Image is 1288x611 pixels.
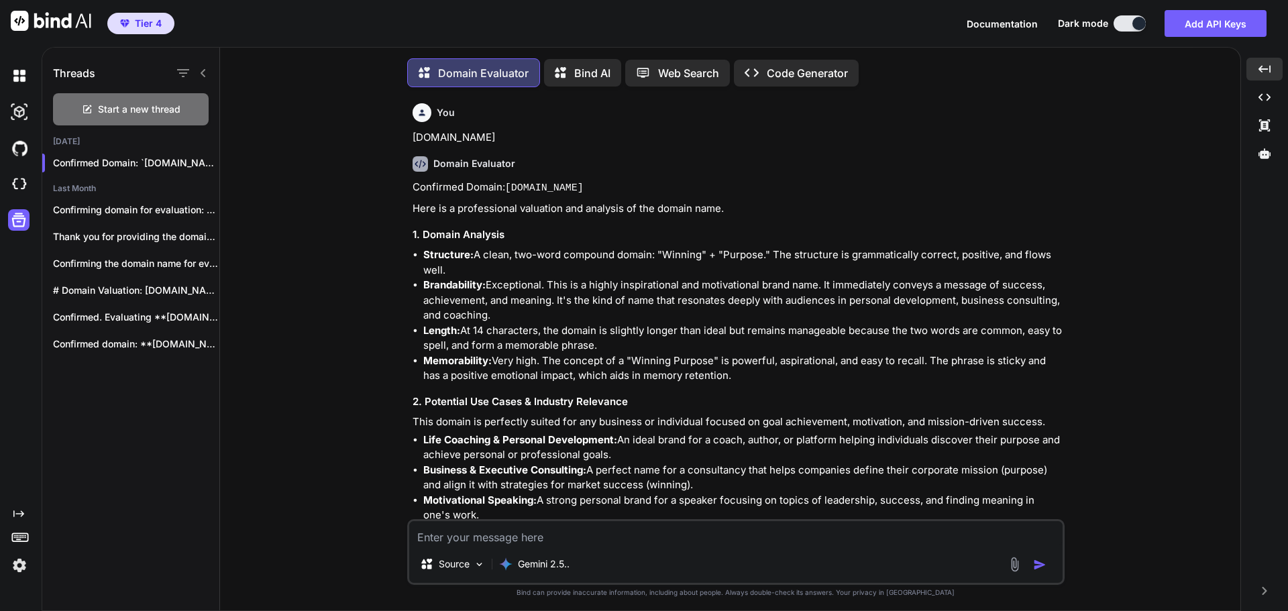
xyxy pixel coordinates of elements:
[1033,558,1046,571] img: icon
[413,130,1062,146] p: [DOMAIN_NAME]
[1165,10,1267,37] button: Add API Keys
[658,65,719,81] p: Web Search
[438,65,529,81] p: Domain Evaluator
[8,173,31,196] img: cloudideIcon
[413,227,1062,243] h3: 1. Domain Analysis
[437,106,455,119] h6: You
[474,559,485,570] img: Pick Models
[135,17,162,30] span: Tier 4
[53,337,219,351] p: Confirmed domain: **[DOMAIN_NAME]** Here is a professional...
[120,19,129,27] img: premium
[53,284,219,297] p: # Domain Valuation: [DOMAIN_NAME] ## Analysis -...
[423,278,486,291] strong: Brandability:
[53,257,219,270] p: Confirming the domain name for evaluation: **[DOMAIN_NAME]**...
[407,588,1065,598] p: Bind can provide inaccurate information, including about people. Always double-check its answers....
[423,353,1062,384] li: Very high. The concept of a "Winning Purpose" is powerful, aspirational, and easy to recall. The ...
[423,248,474,261] strong: Structure:
[42,136,219,147] h2: [DATE]
[8,101,31,123] img: darkAi-studio
[423,494,537,506] strong: Motivational Speaking:
[433,157,515,170] h6: Domain Evaluator
[413,180,1062,197] p: Confirmed Domain:
[107,13,174,34] button: premiumTier 4
[505,182,584,194] code: [DOMAIN_NAME]
[423,354,492,367] strong: Memorability:
[53,230,219,243] p: Thank you for providing the domain name...
[98,103,180,116] span: Start a new thread
[53,203,219,217] p: Confirming domain for evaluation: **[DOMAIN_NAME]** Here is...
[423,493,1062,523] li: A strong personal brand for a speaker focusing on topics of leadership, success, and finding mean...
[423,463,1062,493] li: A perfect name for a consultancy that helps companies define their corporate mission (purpose) an...
[11,11,91,31] img: Bind AI
[967,17,1038,31] button: Documentation
[499,557,513,571] img: Gemini 2.5 Pro
[423,324,460,337] strong: Length:
[53,156,219,170] p: Confirmed Domain: `[DOMAIN_NAME]` Here...
[423,463,586,476] strong: Business & Executive Consulting:
[8,64,31,87] img: darkChat
[413,201,1062,217] p: Here is a professional valuation and analysis of the domain name.
[1058,17,1108,30] span: Dark mode
[413,394,1062,410] h3: 2. Potential Use Cases & Industry Relevance
[423,278,1062,323] li: Exceptional. This is a highly inspirational and motivational brand name. It immediately conveys a...
[413,414,1062,430] p: This domain is perfectly suited for any business or individual focused on goal achievement, motiv...
[574,65,610,81] p: Bind AI
[53,311,219,324] p: Confirmed. Evaluating **[DOMAIN_NAME]**. *** ### **Domain Name...
[439,557,470,571] p: Source
[8,137,31,160] img: githubDark
[1007,557,1022,572] img: attachment
[423,323,1062,353] li: At 14 characters, the domain is slightly longer than ideal but remains manageable because the two...
[967,18,1038,30] span: Documentation
[423,247,1062,278] li: A clean, two-word compound domain: "Winning" + "Purpose." The structure is grammatically correct,...
[518,557,570,571] p: Gemini 2.5..
[767,65,848,81] p: Code Generator
[423,433,617,446] strong: Life Coaching & Personal Development:
[42,183,219,194] h2: Last Month
[53,65,95,81] h1: Threads
[8,554,31,577] img: settings
[423,433,1062,463] li: An ideal brand for a coach, author, or platform helping individuals discover their purpose and ac...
